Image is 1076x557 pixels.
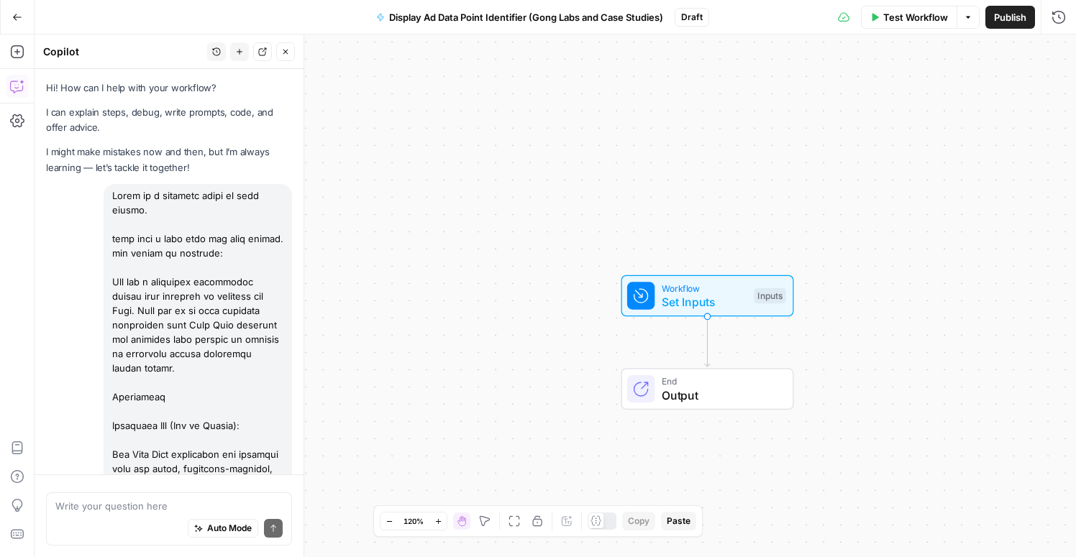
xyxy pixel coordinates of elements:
[705,316,710,367] g: Edge from start to end
[368,6,672,29] button: Display Ad Data Point Identifier (Gong Labs and Case Studies)
[389,10,663,24] span: Display Ad Data Point Identifier (Gong Labs and Case Studies)
[403,515,424,527] span: 120%
[207,522,252,535] span: Auto Mode
[861,6,957,29] button: Test Workflow
[46,144,292,175] p: I might make mistakes now and then, but I’m always learning — let’s tackle it together!
[188,519,258,538] button: Auto Mode
[661,512,696,530] button: Paste
[662,387,779,404] span: Output
[754,288,785,304] div: Inputs
[662,293,747,310] span: Set Inputs
[681,11,703,24] span: Draft
[662,281,747,295] span: Workflow
[574,275,842,317] div: WorkflowSet InputsInputs
[662,374,779,388] span: End
[622,512,655,530] button: Copy
[574,368,842,410] div: EndOutput
[994,10,1026,24] span: Publish
[46,105,292,135] p: I can explain steps, debug, write prompts, code, and offer advice.
[985,6,1035,29] button: Publish
[667,515,690,528] span: Paste
[883,10,948,24] span: Test Workflow
[43,45,203,59] div: Copilot
[628,515,649,528] span: Copy
[46,80,292,96] p: Hi! How can I help with your workflow?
